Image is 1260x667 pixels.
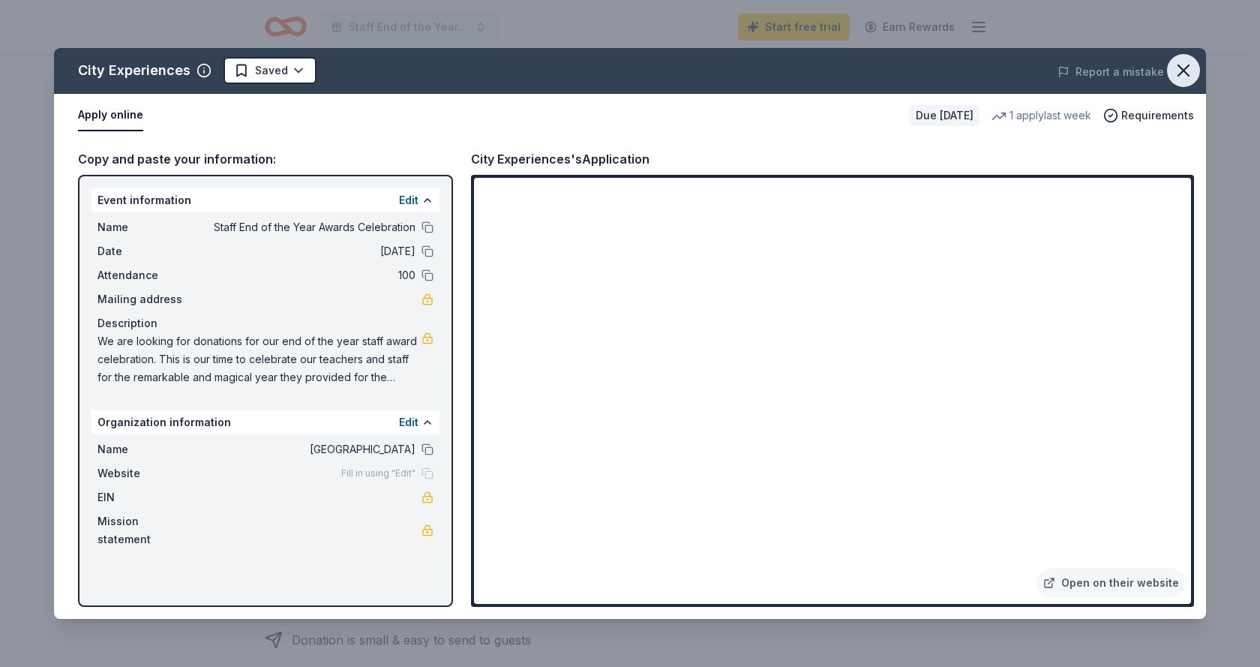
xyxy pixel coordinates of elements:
[97,464,198,482] span: Website
[1037,568,1185,598] a: Open on their website
[97,440,198,458] span: Name
[97,266,198,284] span: Attendance
[78,100,143,131] button: Apply online
[198,440,415,458] span: [GEOGRAPHIC_DATA]
[991,107,1091,125] div: 1 apply last week
[341,467,415,479] span: Fill in using "Edit"
[1103,107,1194,125] button: Requirements
[97,314,433,332] div: Description
[198,218,415,236] span: Staff End of the Year Awards Celebration
[910,105,979,126] div: Due [DATE]
[223,57,316,84] button: Saved
[97,242,198,260] span: Date
[471,149,649,169] div: City Experiences's Application
[97,332,421,386] span: We are looking for donations for our end of the year staff award celebration. This is our time to...
[255,62,288,80] span: Saved
[91,410,439,434] div: Organization information
[399,413,418,431] button: Edit
[78,149,453,169] div: Copy and paste your information:
[1057,63,1164,81] button: Report a mistake
[97,488,198,506] span: EIN
[198,242,415,260] span: [DATE]
[78,59,190,83] div: City Experiences
[97,218,198,236] span: Name
[97,512,198,548] span: Mission statement
[91,188,439,212] div: Event information
[97,290,198,308] span: Mailing address
[1121,107,1194,125] span: Requirements
[399,191,418,209] button: Edit
[198,266,415,284] span: 100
